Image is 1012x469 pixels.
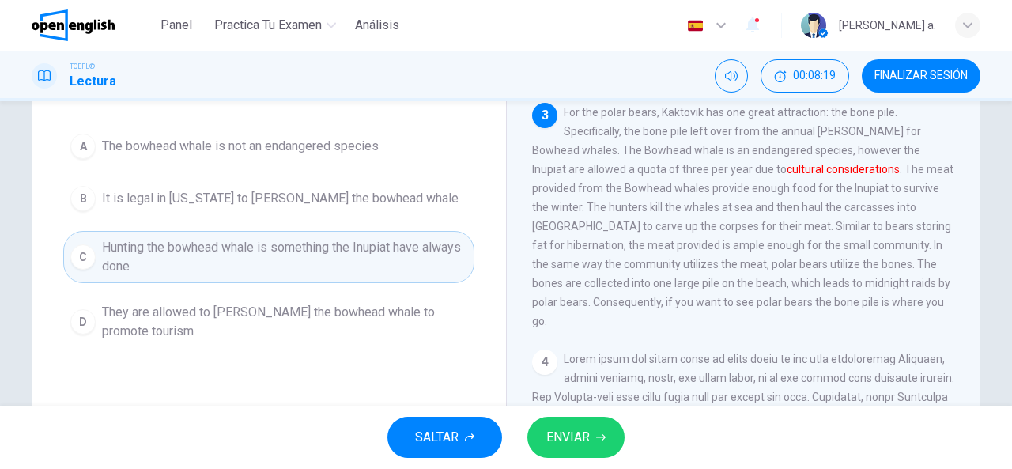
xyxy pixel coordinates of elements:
[349,11,406,40] button: Análisis
[355,16,399,35] span: Análisis
[70,72,116,91] h1: Lectura
[70,186,96,211] div: B
[761,59,849,93] div: Ocultar
[102,238,467,276] span: Hunting the bowhead whale is something the Inupiat have always done
[70,134,96,159] div: A
[63,179,474,218] button: BIt is legal in [US_STATE] to [PERSON_NAME] the bowhead whale
[151,11,202,40] button: Panel
[793,70,836,82] span: 00:08:19
[532,103,557,128] div: 3
[102,189,459,208] span: It is legal in [US_STATE] to [PERSON_NAME] the bowhead whale
[102,137,379,156] span: The bowhead whale is not an endangered species
[862,59,980,93] button: FINALIZAR SESIÓN
[63,127,474,166] button: AThe bowhead whale is not an endangered species
[32,9,115,41] img: OpenEnglish logo
[214,16,322,35] span: Practica tu examen
[715,59,748,93] div: Silenciar
[387,417,502,458] button: SALTAR
[787,163,900,176] font: cultural considerations
[874,70,968,82] span: FINALIZAR SESIÓN
[208,11,342,40] button: Practica tu examen
[70,244,96,270] div: C
[415,426,459,448] span: SALTAR
[63,231,474,283] button: CHunting the bowhead whale is something the Inupiat have always done
[70,309,96,335] div: D
[532,350,557,375] div: 4
[527,417,625,458] button: ENVIAR
[801,13,826,38] img: Profile picture
[685,20,705,32] img: es
[839,16,936,35] div: [PERSON_NAME] a.
[761,59,849,93] button: 00:08:19
[32,9,151,41] a: OpenEnglish logo
[160,16,192,35] span: Panel
[70,61,95,72] span: TOEFL®
[532,106,953,327] span: For the polar bears, Kaktovik has one great attraction: the bone pile. Specifically, the bone pil...
[63,296,474,348] button: DThey are allowed to [PERSON_NAME] the bowhead whale to promote tourism
[546,426,590,448] span: ENVIAR
[102,303,467,341] span: They are allowed to [PERSON_NAME] the bowhead whale to promote tourism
